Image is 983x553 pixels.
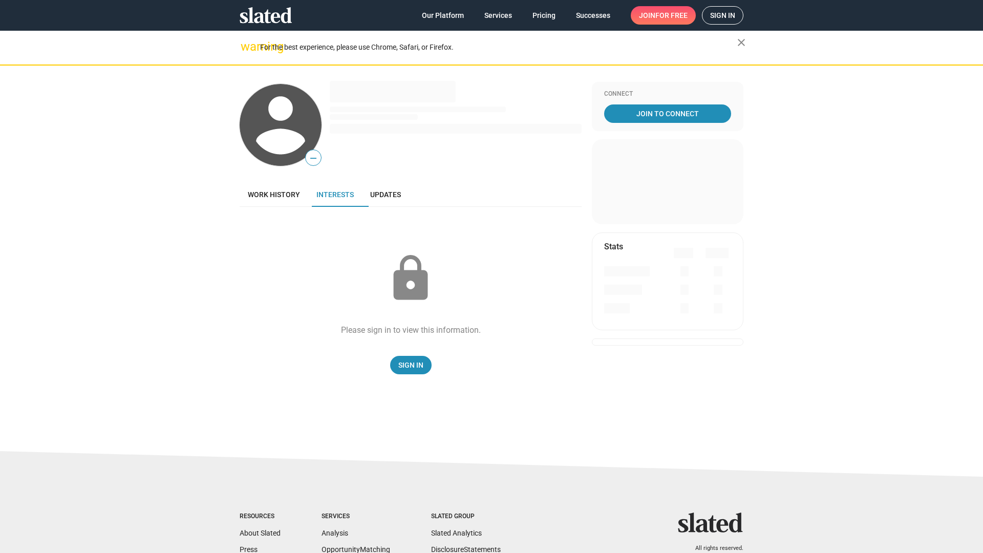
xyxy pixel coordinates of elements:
[422,6,464,25] span: Our Platform
[576,6,610,25] span: Successes
[639,6,688,25] span: Join
[484,6,512,25] span: Services
[240,513,281,521] div: Resources
[248,190,300,199] span: Work history
[568,6,618,25] a: Successes
[604,90,731,98] div: Connect
[655,6,688,25] span: for free
[431,513,501,521] div: Slated Group
[702,6,743,25] a: Sign in
[398,356,423,374] span: Sign In
[370,190,401,199] span: Updates
[341,325,481,335] div: Please sign in to view this information.
[390,356,432,374] a: Sign In
[710,7,735,24] span: Sign in
[316,190,354,199] span: Interests
[414,6,472,25] a: Our Platform
[604,241,623,252] mat-card-title: Stats
[240,182,308,207] a: Work history
[308,182,362,207] a: Interests
[385,253,436,304] mat-icon: lock
[306,152,321,165] span: —
[606,104,729,123] span: Join To Connect
[260,40,737,54] div: For the best experience, please use Chrome, Safari, or Firefox.
[735,36,747,49] mat-icon: close
[476,6,520,25] a: Services
[604,104,731,123] a: Join To Connect
[322,529,348,537] a: Analysis
[532,6,555,25] span: Pricing
[524,6,564,25] a: Pricing
[322,513,390,521] div: Services
[631,6,696,25] a: Joinfor free
[240,529,281,537] a: About Slated
[241,40,253,53] mat-icon: warning
[362,182,409,207] a: Updates
[431,529,482,537] a: Slated Analytics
